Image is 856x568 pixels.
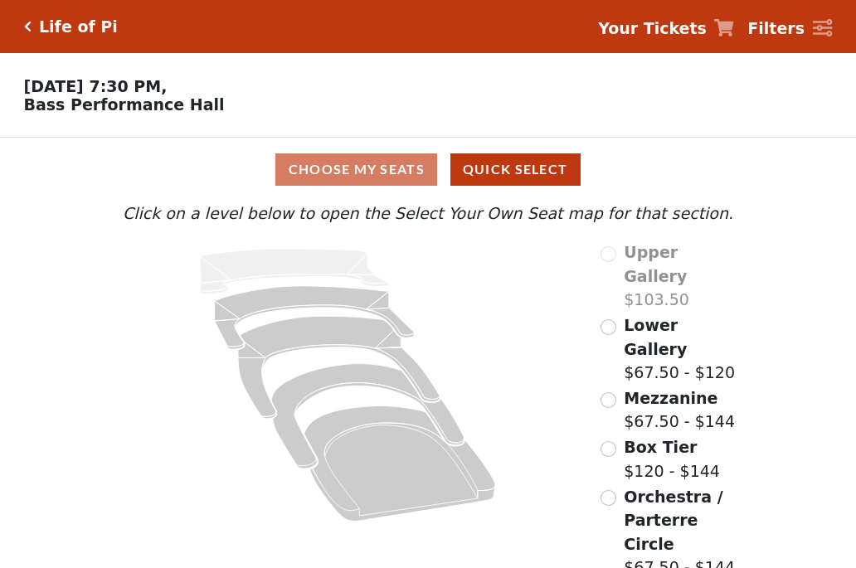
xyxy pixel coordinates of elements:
[624,389,717,407] span: Mezzanine
[624,243,687,285] span: Upper Gallery
[598,17,734,41] a: Your Tickets
[450,153,581,186] button: Quick Select
[624,313,737,385] label: $67.50 - $120
[119,201,737,226] p: Click on a level below to open the Select Your Own Seat map for that section.
[598,19,707,37] strong: Your Tickets
[747,19,805,37] strong: Filters
[624,438,697,456] span: Box Tier
[624,488,722,553] span: Orchestra / Parterre Circle
[304,406,496,522] path: Orchestra / Parterre Circle - Seats Available: 40
[24,21,32,32] a: Click here to go back to filters
[624,386,735,434] label: $67.50 - $144
[624,435,720,483] label: $120 - $144
[624,316,687,358] span: Lower Gallery
[747,17,832,41] a: Filters
[215,286,415,349] path: Lower Gallery - Seats Available: 129
[39,17,118,36] h5: Life of Pi
[624,240,737,312] label: $103.50
[200,249,389,294] path: Upper Gallery - Seats Available: 0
